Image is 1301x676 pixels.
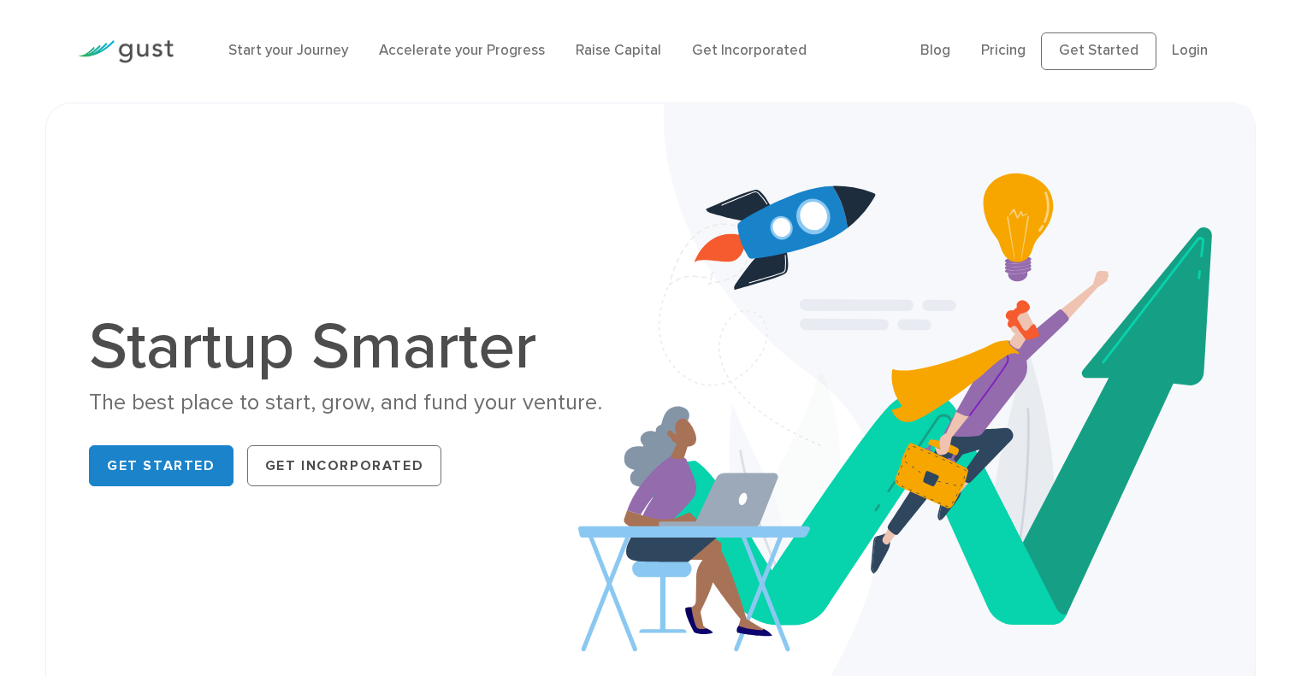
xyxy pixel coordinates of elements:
a: Login [1172,42,1208,59]
a: Get Started [1041,32,1156,70]
div: The best place to start, grow, and fund your venture. [89,388,637,418]
a: Get Started [89,445,234,486]
a: Accelerate your Progress [379,42,545,59]
a: Get Incorporated [692,42,807,59]
a: Get Incorporated [247,445,442,486]
a: Raise Capital [576,42,661,59]
a: Pricing [981,42,1026,59]
a: Blog [920,42,950,59]
h1: Startup Smarter [89,314,637,379]
img: Gust Logo [78,40,174,63]
a: Start your Journey [228,42,348,59]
